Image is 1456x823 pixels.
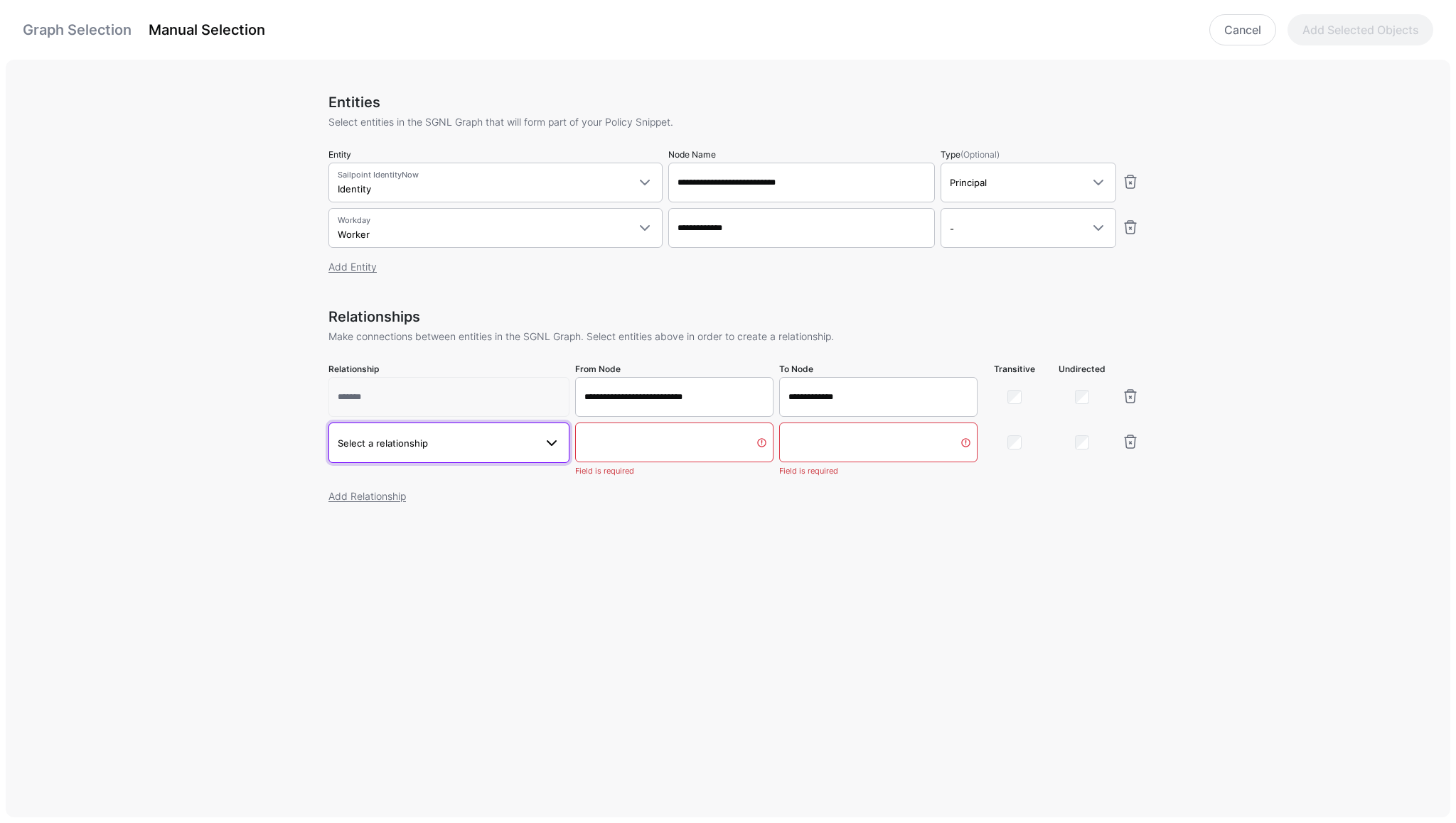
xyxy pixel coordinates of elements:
[338,169,628,181] span: Sailpoint IdentityNow
[575,363,621,376] label: From Node
[328,261,377,273] a: Add Entity
[779,465,978,477] div: Field is required
[1209,14,1276,45] a: Cancel
[338,183,371,195] span: Identity
[950,177,987,188] span: Principal
[149,21,265,38] a: Manual Selection
[668,148,716,161] label: Node Name
[575,465,773,477] div: Field is required
[941,148,1000,161] label: Type
[328,490,406,502] a: Add Relationship
[328,363,379,376] label: Relationship
[960,149,1000,160] span: (Optional)
[779,363,813,376] label: To Node
[994,363,1035,376] label: Transitive
[950,223,954,234] span: -
[338,437,428,449] span: Select a relationship
[1059,363,1106,376] label: Undirected
[23,21,132,38] a: Graph Selection
[328,94,1139,111] h3: Entities
[338,214,628,227] span: Workday
[328,148,351,161] label: Entity
[328,114,1139,129] p: Select entities in the SGNL Graph that will form part of your Policy Snippet.
[328,329,1139,344] p: Make connections between entities in the SGNL Graph. Select entities above in order to create a r...
[328,308,1139,325] h3: Relationships
[338,229,370,240] span: Worker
